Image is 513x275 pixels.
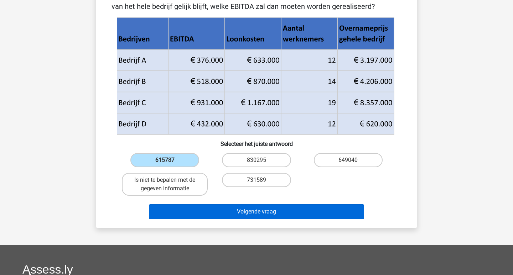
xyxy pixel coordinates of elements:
[122,173,208,196] label: Is niet te bepalen met de gegeven informatie
[107,135,406,147] h6: Selecteer het juiste antwoord
[222,153,291,167] label: 830295
[314,153,383,167] label: 649040
[130,153,199,167] label: 615787
[149,204,364,219] button: Volgende vraag
[222,173,291,187] label: 731589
